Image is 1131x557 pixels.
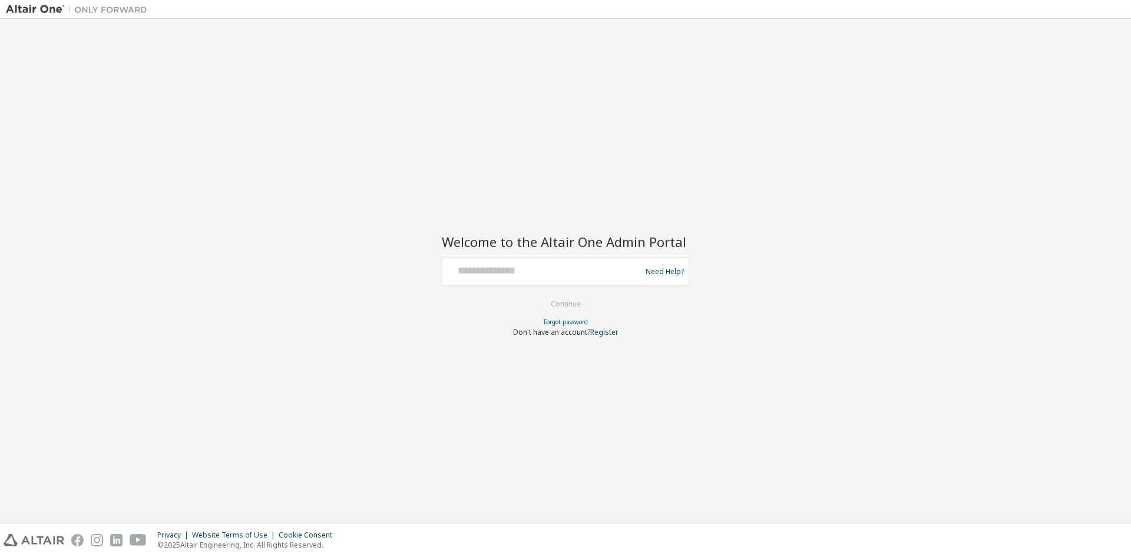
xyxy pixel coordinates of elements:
[110,534,123,546] img: linkedin.svg
[6,4,153,15] img: Altair One
[71,534,84,546] img: facebook.svg
[91,534,103,546] img: instagram.svg
[157,530,192,540] div: Privacy
[544,318,588,326] a: Forgot password
[157,540,339,550] p: © 2025 Altair Engineering, Inc. All Rights Reserved.
[192,530,279,540] div: Website Terms of Use
[279,530,339,540] div: Cookie Consent
[513,327,590,337] span: Don't have an account?
[590,327,619,337] a: Register
[442,233,689,250] h2: Welcome to the Altair One Admin Portal
[4,534,64,546] img: altair_logo.svg
[130,534,147,546] img: youtube.svg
